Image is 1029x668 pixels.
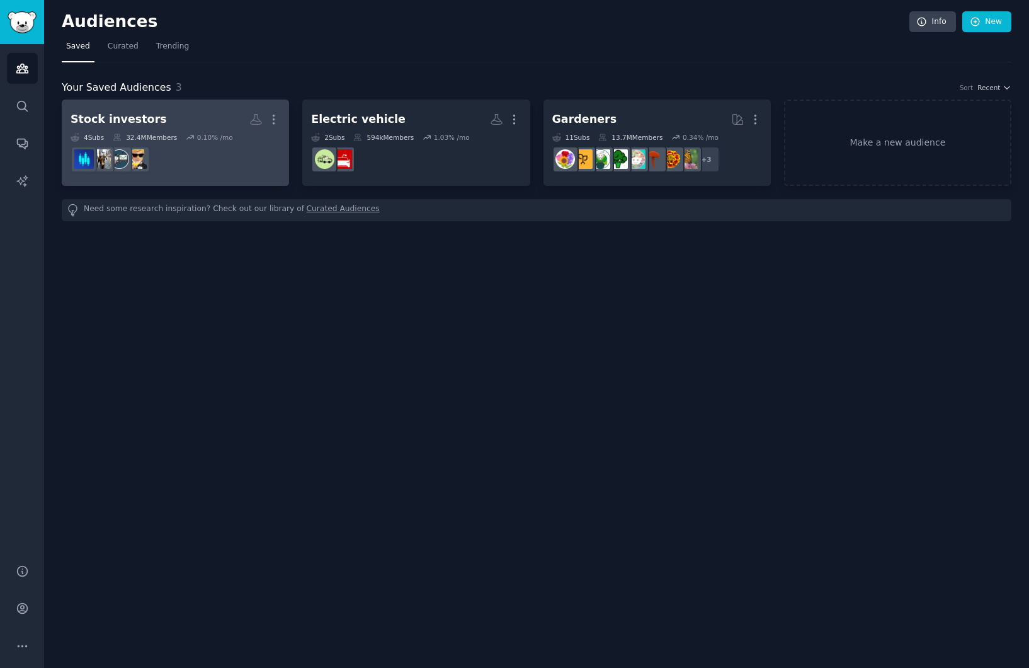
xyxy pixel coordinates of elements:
a: New [962,11,1011,33]
div: 32.4M Members [113,133,177,142]
a: Saved [62,37,94,62]
span: 3 [176,81,182,93]
img: SavageGarden [591,149,610,169]
span: Your Saved Audiences [62,80,171,96]
span: Recent [977,83,1000,92]
div: 4 Sub s [71,133,104,142]
img: stocks [110,149,129,169]
div: + 3 [693,146,720,173]
a: Gardeners11Subs13.7MMembers0.34% /mo+3gardeningwhatsthisplantmycologysucculentsvegetablegardening... [543,100,771,186]
a: Info [909,11,956,33]
div: 1.03 % /mo [434,133,470,142]
img: Stock_investors [92,149,111,169]
div: 13.7M Members [598,133,662,142]
div: Need some research inspiration? Check out our library of [62,199,1011,221]
span: Trending [156,41,189,52]
img: TeslaModel3 [333,149,352,169]
span: Saved [66,41,90,52]
h2: Audiences [62,12,909,32]
div: 0.10 % /mo [197,133,233,142]
span: Curated [108,41,139,52]
img: electricvehicles [315,149,334,169]
a: Curated Audiences [307,204,380,217]
a: Stock investors4Subs32.4MMembers0.10% /mowallstreetbetsstocksStock_investorsStockMarket [62,100,289,186]
div: Gardeners [552,112,617,127]
img: StockMarket [74,149,94,169]
button: Recent [977,83,1011,92]
img: whatsthisplant [661,149,681,169]
img: flowers [555,149,575,169]
div: 594k Members [353,133,414,142]
img: GardeningUK [573,149,593,169]
div: 2 Sub s [311,133,344,142]
img: mycology [644,149,663,169]
div: Stock investors [71,112,167,127]
a: Electric vehicle2Subs594kMembers1.03% /moTeslaModel3electricvehicles [302,100,530,186]
div: Sort [960,83,974,92]
a: Trending [152,37,193,62]
img: succulents [626,149,645,169]
img: vegetablegardening [608,149,628,169]
a: Curated [103,37,143,62]
a: Make a new audience [784,100,1011,186]
img: GummySearch logo [8,11,37,33]
div: 11 Sub s [552,133,590,142]
div: Electric vehicle [311,112,406,127]
div: 0.34 % /mo [683,133,719,142]
img: gardening [679,149,698,169]
img: wallstreetbets [127,149,147,169]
